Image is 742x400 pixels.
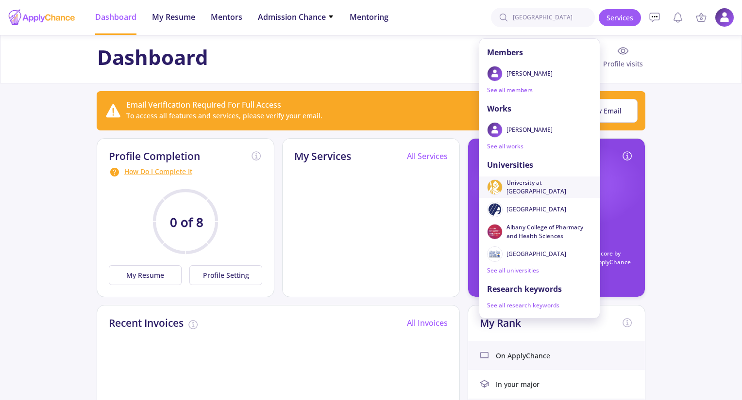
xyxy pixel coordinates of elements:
[506,126,585,134] span: [PERSON_NAME]
[506,69,585,78] span: [PERSON_NAME]
[479,275,600,299] span: Research keywords
[109,317,184,329] h2: Recent Invoices
[185,265,262,285] a: Profile Setting
[211,11,242,23] span: Mentors
[599,9,641,26] a: Services
[95,11,136,23] span: Dashboard
[506,250,585,258] span: [GEOGRAPHIC_DATA]
[109,166,262,178] div: How Do I Complete It
[126,111,322,121] div: To access all features and services, please verify your email.
[479,297,567,313] a: See all research keywords
[496,379,540,389] span: In your major
[97,45,208,69] h1: Dashboard
[479,82,540,98] a: See all members
[479,262,547,278] a: See all universities
[407,318,448,328] a: All Invoices
[479,39,600,62] span: Members
[491,8,595,27] input: Search in ApplyChance
[294,150,351,162] h2: My Services
[496,351,550,361] span: On ApplyChance
[152,11,195,23] span: My Resume
[350,11,388,23] span: Mentoring
[506,205,585,214] span: [GEOGRAPHIC_DATA]
[479,138,531,154] a: See all works
[109,265,185,285] a: My Resume
[595,59,645,69] span: Profile visits
[506,223,585,240] span: Albany College of Pharmacy and Health Sciences
[479,151,600,175] span: Universities
[479,95,600,118] span: Works
[506,178,585,196] span: University at [GEOGRAPHIC_DATA]
[109,150,200,162] h2: Profile Completion
[258,11,334,23] span: Admission Chance
[567,99,638,123] button: Verify Email
[407,151,448,161] a: All Services
[126,99,322,111] div: Email Verification Required For Full Access
[189,265,262,285] button: Profile Setting
[170,214,203,231] text: 0 of 8
[109,265,182,285] button: My Resume
[480,317,521,329] h2: My Rank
